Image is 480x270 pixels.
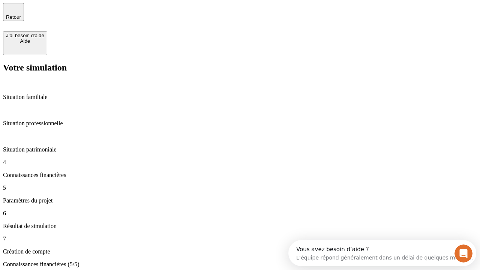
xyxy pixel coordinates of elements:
[454,244,472,262] iframe: Intercom live chat
[3,223,477,229] p: Résultat de simulation
[3,159,477,166] p: 4
[3,120,477,127] p: Situation professionnelle
[3,3,24,21] button: Retour
[6,33,44,38] div: J’ai besoin d'aide
[288,240,476,266] iframe: Intercom live chat discovery launcher
[6,14,21,20] span: Retour
[3,3,207,24] div: Ouvrir le Messenger Intercom
[3,261,477,268] p: Connaissances financières (5/5)
[3,235,477,242] p: 7
[8,12,184,20] div: L’équipe répond généralement dans un délai de quelques minutes.
[3,172,477,178] p: Connaissances financières
[6,38,44,44] div: Aide
[3,146,477,153] p: Situation patrimoniale
[3,210,477,217] p: 6
[3,94,477,100] p: Situation familiale
[3,184,477,191] p: 5
[3,248,477,255] p: Création de compte
[3,63,477,73] h2: Votre simulation
[3,31,47,55] button: J’ai besoin d'aideAide
[8,6,184,12] div: Vous avez besoin d’aide ?
[3,197,477,204] p: Paramètres du projet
